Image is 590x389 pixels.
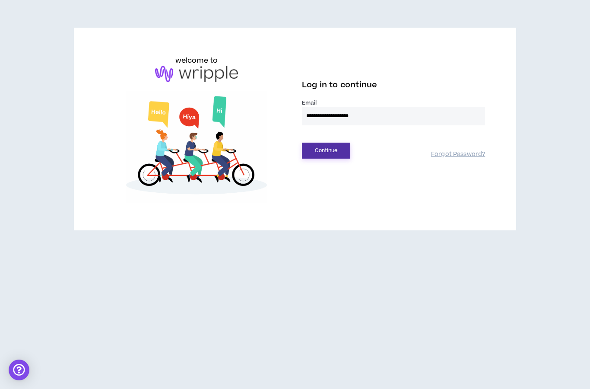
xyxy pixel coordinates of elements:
[302,80,377,90] span: Log in to continue
[302,143,350,159] button: Continue
[155,66,238,82] img: logo-brand.png
[175,55,218,66] h6: welcome to
[105,91,288,203] img: Welcome to Wripple
[431,150,485,159] a: Forgot Password?
[302,99,485,107] label: Email
[9,360,29,380] div: Open Intercom Messenger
